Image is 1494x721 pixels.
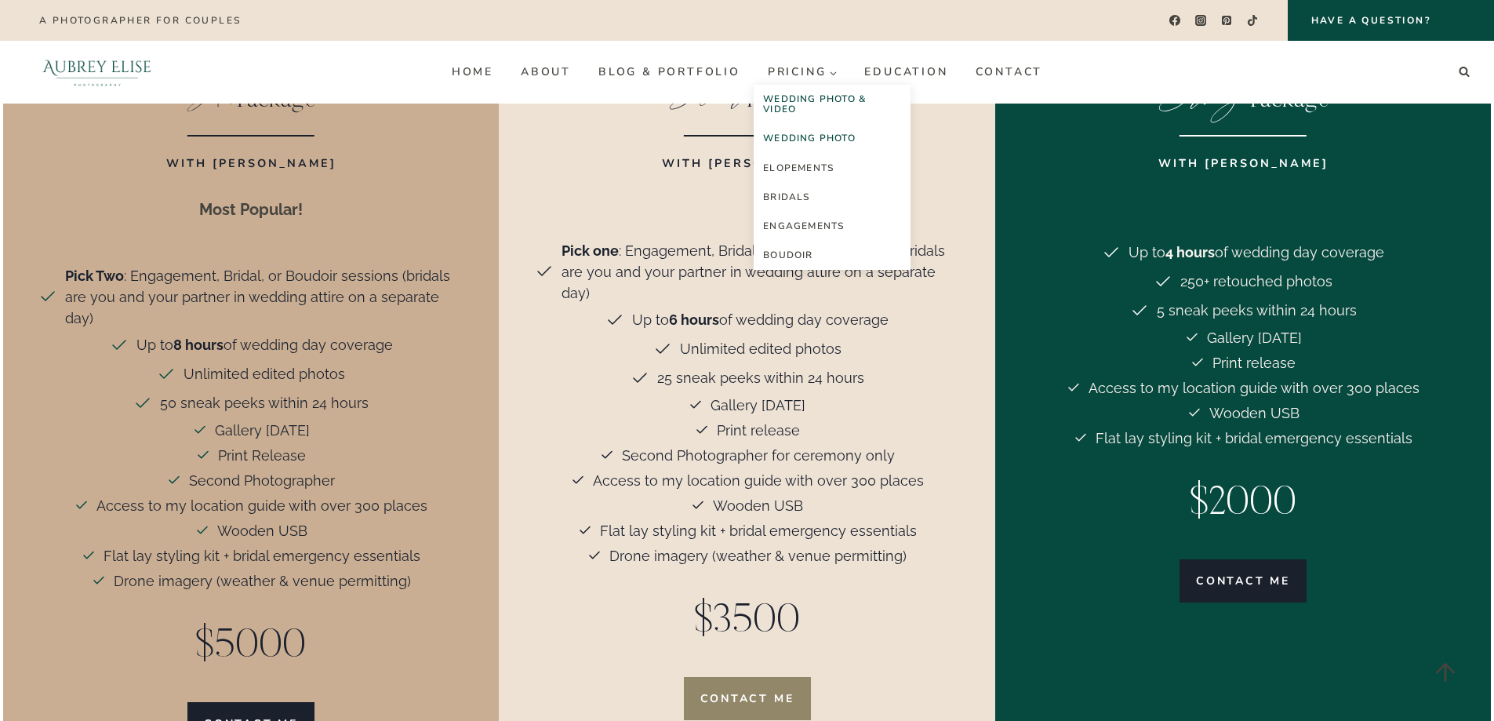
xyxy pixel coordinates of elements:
[1190,9,1212,32] a: Instagram
[754,60,851,85] button: Child menu of Pricing
[1196,573,1290,589] span: Contact me
[1180,271,1332,292] span: 250+ retouched photos
[218,445,306,466] span: Print Release
[1089,377,1419,399] span: Access to my location guide with over 300 places
[562,240,959,304] span: : Engagement, Bridal, or Boudoir sessions (bridals are you and your partner in wedding attire on ...
[851,60,961,85] a: Education
[38,144,463,173] p: With [PERSON_NAME]
[104,545,420,566] span: Flat lay styling kit + bridal emergency essentials
[507,60,584,85] a: About
[961,60,1056,85] a: Contact
[19,41,176,104] img: Aubrey Elise Photography
[217,520,307,541] span: Wooden USB
[711,395,805,416] span: Gallery [DATE]
[717,420,800,441] span: Print release
[713,495,803,516] span: Wooden USB
[1031,144,1455,196] p: With [PERSON_NAME]
[215,420,310,441] span: Gallery [DATE]
[657,367,864,388] span: 25 sneak peeks within 24 hours
[1096,428,1412,449] span: Flat lay styling kit + bridal emergency essentials
[1031,75,1455,115] h3: Package
[1241,9,1264,32] a: TikTok
[1031,475,1455,534] p: $2000
[65,268,124,284] strong: Pick Two
[754,124,911,153] a: Wedding Photo
[684,677,811,720] a: Contact Me
[622,445,895,466] span: Second Photographer for ceremony only
[754,241,911,270] a: Boudoir
[632,309,889,330] span: Up to of wedding day coverage
[96,495,427,516] span: Access to my location guide with over 300 places
[1207,327,1302,348] span: Gallery [DATE]
[1165,244,1215,260] strong: 4 hours
[438,60,507,85] a: Home
[535,593,959,652] p: $3500
[1419,646,1470,697] a: Scroll to top
[184,363,345,384] span: Unlimited edited photos
[160,392,369,413] span: 50 sneak peeks within 24 hours
[754,212,911,241] a: Engagements
[669,311,719,328] strong: 6 hours
[1129,242,1384,263] span: Up to of wedding day coverage
[114,570,411,592] span: Drone imagery (weather & venue permitting)
[1453,61,1475,83] button: View Search Form
[199,200,303,219] strong: Most Popular!
[754,183,911,212] a: Bridals
[136,334,393,355] span: Up to of wedding day coverage
[700,690,794,707] span: Contact Me
[1212,352,1296,373] span: Print release
[754,85,911,124] a: Wedding Photo & Video
[600,520,917,541] span: Flat lay styling kit + bridal emergency essentials
[562,242,619,259] strong: Pick one
[609,545,907,566] span: Drone imagery (weather & venue permitting)
[535,144,959,196] p: With [PERSON_NAME]
[1209,402,1300,424] span: Wooden USB
[438,60,1056,85] nav: Primary
[39,15,241,26] p: A photographer for couples
[1163,9,1186,32] a: Facebook
[754,154,911,183] a: Elopements
[1157,300,1357,321] span: 5 sneak peeks within 24 hours
[593,470,924,491] span: Access to my location guide with over 300 places
[173,337,224,353] strong: 8 hours
[680,338,842,359] span: Unlimited edited photos
[1180,559,1307,603] a: Contact me
[584,60,754,85] a: Blog & Portfolio
[38,618,463,677] p: $5000
[1216,9,1238,32] a: Pinterest
[189,470,335,491] span: Second Photographer
[65,265,463,329] span: : Engagement, Bridal, or Boudoir sessions (bridals are you and your partner in wedding attire on ...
